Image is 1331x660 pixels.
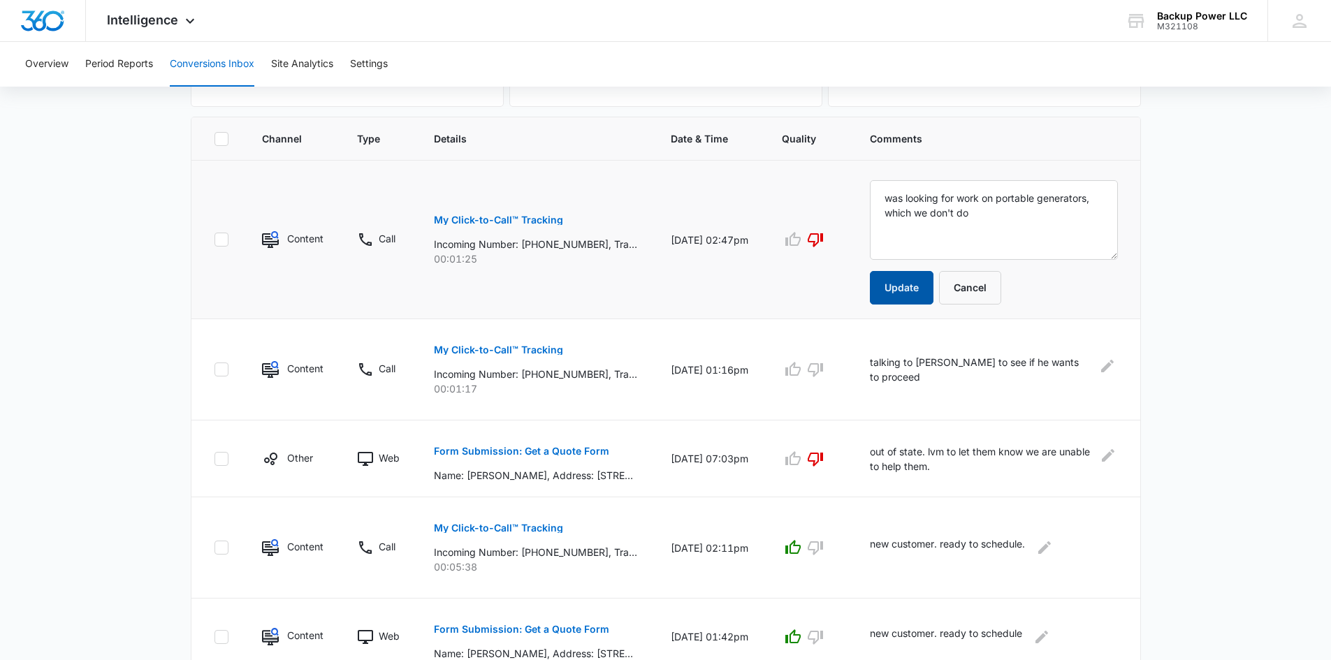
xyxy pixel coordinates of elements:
span: Intelligence [107,13,178,27]
span: Comments [870,131,1098,146]
p: Content [287,539,323,554]
button: Period Reports [85,42,153,87]
div: account name [1157,10,1247,22]
button: Edit Comments [1033,536,1056,559]
p: Incoming Number: [PHONE_NUMBER], Tracking Number: [PHONE_NUMBER], Ring To: [PHONE_NUMBER], Caller... [434,545,637,559]
p: Web [379,629,400,643]
button: Edit Comments [1098,355,1117,377]
p: Form Submission: Get a Quote Form [434,624,609,634]
p: Content [287,231,323,246]
p: Web [379,450,400,465]
p: Form Submission: Get a Quote Form [434,446,609,456]
button: Overview [25,42,68,87]
p: new customer. ready to schedule. [870,536,1025,559]
span: Channel [262,131,303,146]
p: 00:01:25 [434,251,637,266]
td: [DATE] 02:11pm [654,497,765,599]
p: Incoming Number: [PHONE_NUMBER], Tracking Number: [PHONE_NUMBER], Ring To: [PHONE_NUMBER], Caller... [434,367,637,381]
span: Details [434,131,617,146]
p: talking to [PERSON_NAME] to see if he wants to proceed [870,355,1090,384]
button: Settings [350,42,388,87]
p: Call [379,539,395,554]
span: Quality [782,131,816,146]
p: 00:01:17 [434,381,637,396]
p: new customer. ready to schedule [870,626,1022,648]
p: My Click-to-Call™ Tracking [434,523,563,533]
button: Edit Comments [1031,626,1053,648]
button: Cancel [939,271,1001,305]
p: Call [379,361,395,376]
span: Date & Time [671,131,728,146]
button: My Click-to-Call™ Tracking [434,203,563,237]
button: Update [870,271,933,305]
textarea: was looking for work on portable generators, which we don't do [870,180,1118,260]
td: [DATE] 02:47pm [654,161,765,319]
p: Name: [PERSON_NAME], Address: [STREET_ADDRESS][US_STATE], Email: [EMAIL_ADDRESS][PERSON_NAME][DOM... [434,468,637,483]
button: My Click-to-Call™ Tracking [434,511,563,545]
p: Content [287,628,323,643]
p: out of state. lvm to let them know we are unable to help them. [870,444,1091,474]
button: Form Submission: Get a Quote Form [434,434,609,468]
p: Incoming Number: [PHONE_NUMBER], Tracking Number: [PHONE_NUMBER], Ring To: [PHONE_NUMBER], Caller... [434,237,637,251]
p: Other [287,450,313,465]
button: My Click-to-Call™ Tracking [434,333,563,367]
p: Call [379,231,395,246]
button: Site Analytics [271,42,333,87]
td: [DATE] 07:03pm [654,420,765,497]
span: Type [357,131,380,146]
p: Content [287,361,323,376]
p: My Click-to-Call™ Tracking [434,345,563,355]
p: 00:05:38 [434,559,637,574]
button: Form Submission: Get a Quote Form [434,613,609,646]
button: Edit Comments [1099,444,1118,467]
button: Conversions Inbox [170,42,254,87]
td: [DATE] 01:16pm [654,319,765,420]
div: account id [1157,22,1247,31]
p: My Click-to-Call™ Tracking [434,215,563,225]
